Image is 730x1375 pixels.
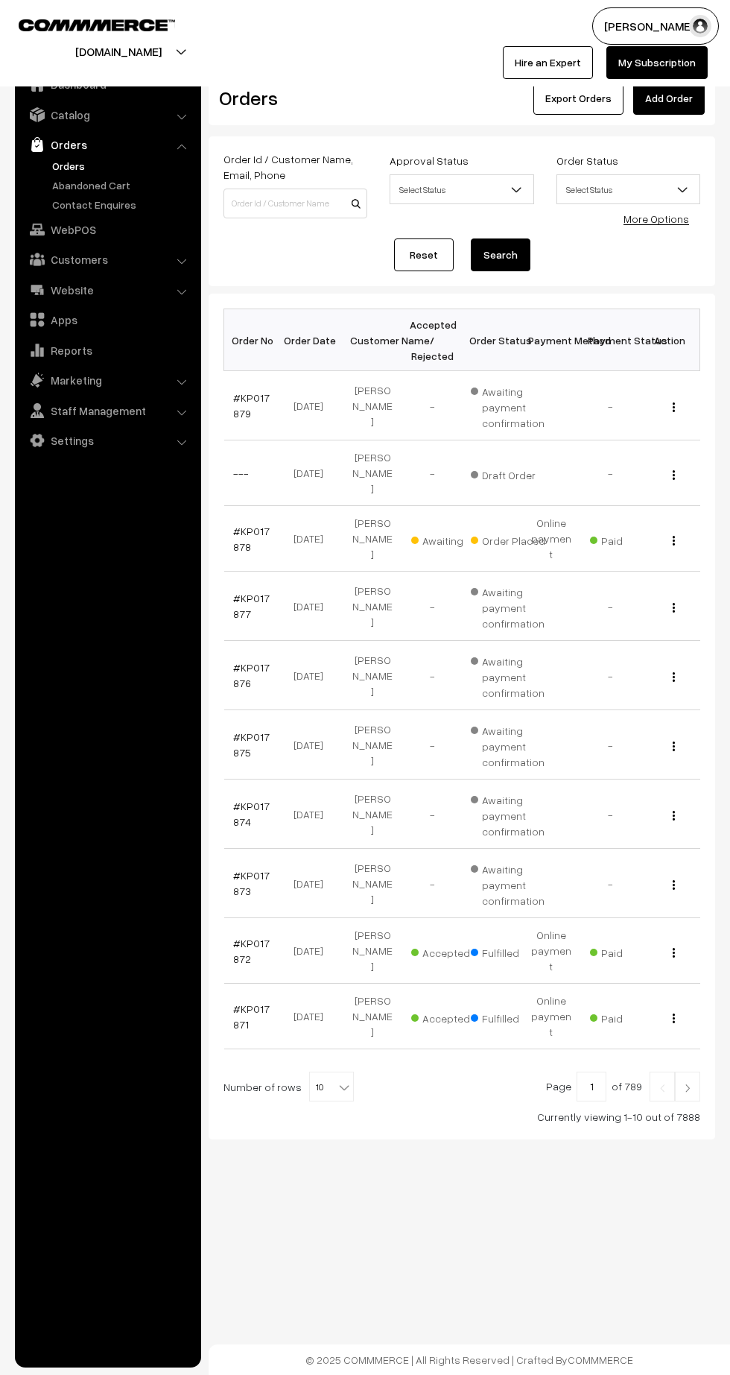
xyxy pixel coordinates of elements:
[689,15,711,37] img: user
[343,641,402,710] td: [PERSON_NAME]
[19,276,196,303] a: Website
[471,238,530,271] button: Search
[19,19,175,31] img: COMMMERCE
[581,780,641,849] td: -
[343,309,402,371] th: Customer Name
[612,1080,642,1093] span: of 789
[19,216,196,243] a: WebPOS
[581,440,641,506] td: -
[673,536,675,546] img: Menu
[219,86,366,110] h2: Orders
[233,937,270,965] a: #KP017872
[411,1007,486,1026] span: Accepted
[590,1007,664,1026] span: Paid
[343,780,402,849] td: [PERSON_NAME]
[471,650,545,701] span: Awaiting payment confirmation
[402,440,462,506] td: -
[471,941,545,961] span: Fulfilled
[402,641,462,710] td: -
[283,780,343,849] td: [DATE]
[533,82,623,115] button: Export Orders
[19,246,196,273] a: Customers
[581,371,641,440] td: -
[590,529,664,549] span: Paid
[656,1084,669,1093] img: Left
[343,984,402,1049] td: [PERSON_NAME]
[581,572,641,641] td: -
[310,1072,353,1102] span: 10
[471,529,545,549] span: Order Placed
[283,641,343,710] td: [DATE]
[19,397,196,424] a: Staff Management
[233,800,270,828] a: #KP017874
[402,849,462,918] td: -
[633,82,705,115] a: Add Order
[19,15,149,33] a: COMMMERCE
[673,672,675,682] img: Menu
[673,1014,675,1023] img: Menu
[581,849,641,918] td: -
[283,849,343,918] td: [DATE]
[581,641,641,710] td: -
[673,811,675,821] img: Menu
[623,212,689,225] a: More Options
[673,603,675,613] img: Menu
[283,710,343,780] td: [DATE]
[471,1007,545,1026] span: Fulfilled
[471,581,545,631] span: Awaiting payment confirmation
[19,306,196,333] a: Apps
[390,174,533,204] span: Select Status
[343,371,402,440] td: [PERSON_NAME]
[471,788,545,839] span: Awaiting payment confirmation
[283,440,343,506] td: [DATE]
[462,309,521,371] th: Order Status
[309,1072,354,1101] span: 10
[283,918,343,984] td: [DATE]
[556,174,700,204] span: Select Status
[343,506,402,572] td: [PERSON_NAME]
[606,46,708,79] a: My Subscription
[411,529,486,549] span: Awaiting
[343,572,402,641] td: [PERSON_NAME]
[556,153,618,168] label: Order Status
[503,46,593,79] a: Hire an Expert
[673,470,675,480] img: Menu
[48,177,196,193] a: Abandoned Cart
[402,572,462,641] td: -
[402,780,462,849] td: -
[394,238,454,271] a: Reset
[681,1084,694,1093] img: Right
[592,7,719,45] button: [PERSON_NAME]
[223,1109,700,1125] div: Currently viewing 1-10 out of 7888
[233,661,270,689] a: #KP017876
[673,948,675,958] img: Menu
[402,309,462,371] th: Accepted / Rejected
[557,177,699,203] span: Select Status
[471,380,545,431] span: Awaiting payment confirmation
[343,918,402,984] td: [PERSON_NAME]
[19,427,196,454] a: Settings
[390,153,469,168] label: Approval Status
[546,1080,571,1093] span: Page
[283,572,343,641] td: [DATE]
[641,309,700,371] th: Action
[390,177,533,203] span: Select Status
[209,1344,730,1375] footer: © 2025 COMMMERCE | All Rights Reserved | Crafted By
[402,710,462,780] td: -
[223,189,367,218] input: Order Id / Customer Name / Customer Email / Customer Phone
[283,309,343,371] th: Order Date
[521,984,581,1049] td: Online payment
[233,1002,270,1031] a: #KP017871
[48,197,196,212] a: Contact Enquires
[343,440,402,506] td: [PERSON_NAME]
[19,367,196,393] a: Marketing
[471,464,545,483] span: Draft Order
[471,858,545,908] span: Awaiting payment confirmation
[19,101,196,128] a: Catalog
[581,710,641,780] td: -
[673,742,675,751] img: Menu
[233,467,249,479] a: ---
[343,849,402,918] td: [PERSON_NAME]
[673,880,675,890] img: Menu
[223,1079,302,1095] span: Number of rows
